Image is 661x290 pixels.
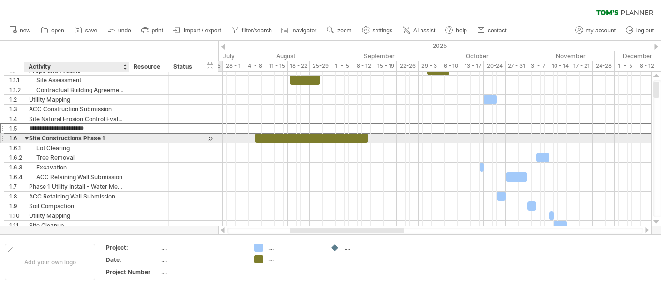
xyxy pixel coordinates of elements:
[139,24,166,37] a: print
[549,61,571,71] div: 10 - 14
[9,85,24,94] div: 1.1.2
[268,244,321,252] div: ....
[161,256,242,264] div: ....
[288,61,310,71] div: 18 - 22
[636,27,654,34] span: log out
[9,221,24,230] div: 1.11
[623,24,657,37] a: log out
[9,134,24,143] div: 1.6
[29,85,124,94] div: Contractual Building Agreement / Builders Risk Policy
[427,51,527,61] div: October 2025
[506,61,527,71] div: 27 - 31
[38,24,67,37] a: open
[9,172,24,182] div: 1.6.4
[229,24,275,37] a: filter/search
[51,27,64,34] span: open
[9,182,24,191] div: 1.7
[106,268,159,276] div: Project Number
[242,27,272,34] span: filter/search
[134,62,163,72] div: Resource
[29,163,124,172] div: Excavation
[29,211,124,220] div: Utility Mapping
[310,61,331,71] div: 25-29
[223,61,244,71] div: 28 - 1
[475,24,510,37] a: contact
[29,172,124,182] div: ACC Retaining Wall Submission
[324,24,354,37] a: zoom
[72,24,100,37] a: save
[5,244,95,280] div: Add your own logo
[375,61,397,71] div: 15 - 19
[29,114,124,123] div: Site Natural Erosion Control Evaluations
[586,27,616,34] span: my account
[85,27,97,34] span: save
[173,62,195,72] div: Status
[331,51,427,61] div: September 2025
[29,95,124,104] div: Utility Mapping
[345,244,397,252] div: ....
[440,61,462,71] div: 6 - 10
[29,76,124,85] div: Site Assessment
[443,24,470,37] a: help
[152,27,163,34] span: print
[280,24,319,37] a: navigator
[9,192,24,201] div: 1.8
[636,61,658,71] div: 8 - 12
[571,61,593,71] div: 17 - 21
[29,221,124,230] div: Site Cleanup
[244,61,266,71] div: 4 - 8
[268,255,321,263] div: ....
[29,201,124,211] div: Soil Compaction
[9,105,24,114] div: 1.3
[171,24,224,37] a: import / export
[400,24,438,37] a: AI assist
[331,61,353,71] div: 1 - 5
[9,153,24,162] div: 1.6.2
[360,24,395,37] a: settings
[29,192,124,201] div: ACC Retaining Wall Submission
[293,27,316,34] span: navigator
[488,27,507,34] span: contact
[29,182,124,191] div: Phase 1 Utility Install - Water Meter
[206,134,215,144] div: scroll to activity
[484,61,506,71] div: 20-24
[9,201,24,211] div: 1.9
[9,211,24,220] div: 1.10
[353,61,375,71] div: 8 - 12
[9,124,24,133] div: 1.5
[29,62,123,72] div: Activity
[373,27,392,34] span: settings
[615,61,636,71] div: 1 - 5
[573,24,618,37] a: my account
[462,61,484,71] div: 13 - 17
[413,27,435,34] span: AI assist
[419,61,440,71] div: 29 - 3
[397,61,419,71] div: 22-26
[29,105,124,114] div: ACC Construction Submission
[184,27,221,34] span: import / export
[118,27,131,34] span: undo
[9,76,24,85] div: 1.1.1
[9,163,24,172] div: 1.6.3
[106,256,159,264] div: Date:
[593,61,615,71] div: 24-28
[29,134,124,143] div: Site Constructions Phase 1
[527,61,549,71] div: 3 - 7
[240,51,331,61] div: August 2025
[527,51,615,61] div: November 2025
[9,114,24,123] div: 1.4
[106,244,159,252] div: Project:
[337,27,351,34] span: zoom
[9,95,24,104] div: 1.2
[161,244,242,252] div: ....
[456,27,467,34] span: help
[161,268,242,276] div: ....
[105,24,134,37] a: undo
[20,27,30,34] span: new
[9,143,24,153] div: 1.6.1
[29,153,124,162] div: Tree Removal
[7,24,33,37] a: new
[29,143,124,153] div: Lot Clearing
[266,61,288,71] div: 11 - 15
